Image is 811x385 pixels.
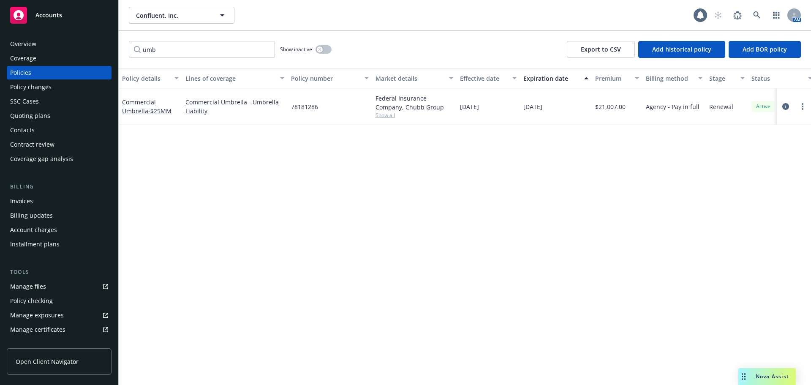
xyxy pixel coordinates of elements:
[646,102,699,111] span: Agency - Pay in full
[10,309,64,322] div: Manage exposures
[7,268,112,276] div: Tools
[148,107,171,115] span: - $25MM
[7,95,112,108] a: SSC Cases
[743,45,787,53] span: Add BOR policy
[10,66,31,79] div: Policies
[10,152,73,166] div: Coverage gap analysis
[10,109,50,123] div: Quoting plans
[595,102,626,111] span: $21,007.00
[642,68,706,88] button: Billing method
[182,68,288,88] button: Lines of coverage
[7,152,112,166] a: Coverage gap analysis
[797,101,808,112] a: more
[7,238,112,251] a: Installment plans
[185,74,275,83] div: Lines of coverage
[10,52,36,65] div: Coverage
[10,123,35,137] div: Contacts
[457,68,520,88] button: Effective date
[729,7,746,24] a: Report a Bug
[652,45,711,53] span: Add historical policy
[646,74,693,83] div: Billing method
[710,7,727,24] a: Start snowing
[10,37,36,51] div: Overview
[16,357,79,366] span: Open Client Navigator
[136,11,209,20] span: Confluent, Inc.
[7,183,112,191] div: Billing
[7,138,112,151] a: Contract review
[709,74,735,83] div: Stage
[10,80,52,94] div: Policy changes
[638,41,725,58] button: Add historical policy
[10,95,39,108] div: SSC Cases
[729,41,801,58] button: Add BOR policy
[7,294,112,308] a: Policy checking
[7,323,112,336] a: Manage certificates
[755,103,772,110] span: Active
[10,223,57,237] div: Account charges
[781,101,791,112] a: circleInformation
[7,109,112,123] a: Quoting plans
[119,68,182,88] button: Policy details
[291,74,359,83] div: Policy number
[376,112,453,119] span: Show all
[372,68,457,88] button: Market details
[288,68,372,88] button: Policy number
[10,138,54,151] div: Contract review
[10,194,33,208] div: Invoices
[376,74,444,83] div: Market details
[709,102,733,111] span: Renewal
[706,68,748,88] button: Stage
[10,238,60,251] div: Installment plans
[751,74,803,83] div: Status
[185,98,284,115] a: Commercial Umbrella - Umbrella Liability
[10,209,53,222] div: Billing updates
[768,7,785,24] a: Switch app
[7,280,112,293] a: Manage files
[10,323,65,336] div: Manage certificates
[581,45,621,53] span: Export to CSV
[7,80,112,94] a: Policy changes
[460,102,479,111] span: [DATE]
[7,37,112,51] a: Overview
[291,102,318,111] span: 78181286
[738,368,749,385] div: Drag to move
[595,74,630,83] div: Premium
[35,12,62,19] span: Accounts
[280,46,312,53] span: Show inactive
[122,74,169,83] div: Policy details
[7,309,112,322] a: Manage exposures
[592,68,642,88] button: Premium
[10,294,53,308] div: Policy checking
[10,337,53,351] div: Manage claims
[7,3,112,27] a: Accounts
[748,7,765,24] a: Search
[460,74,507,83] div: Effective date
[10,280,46,293] div: Manage files
[7,209,112,222] a: Billing updates
[7,223,112,237] a: Account charges
[7,66,112,79] a: Policies
[523,102,542,111] span: [DATE]
[122,98,171,115] a: Commercial Umbrella
[523,74,579,83] div: Expiration date
[7,337,112,351] a: Manage claims
[738,368,796,385] button: Nova Assist
[7,123,112,137] a: Contacts
[520,68,592,88] button: Expiration date
[129,7,234,24] button: Confluent, Inc.
[129,41,275,58] input: Filter by keyword...
[567,41,635,58] button: Export to CSV
[756,373,789,380] span: Nova Assist
[7,52,112,65] a: Coverage
[376,94,453,112] div: Federal Insurance Company, Chubb Group
[7,194,112,208] a: Invoices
